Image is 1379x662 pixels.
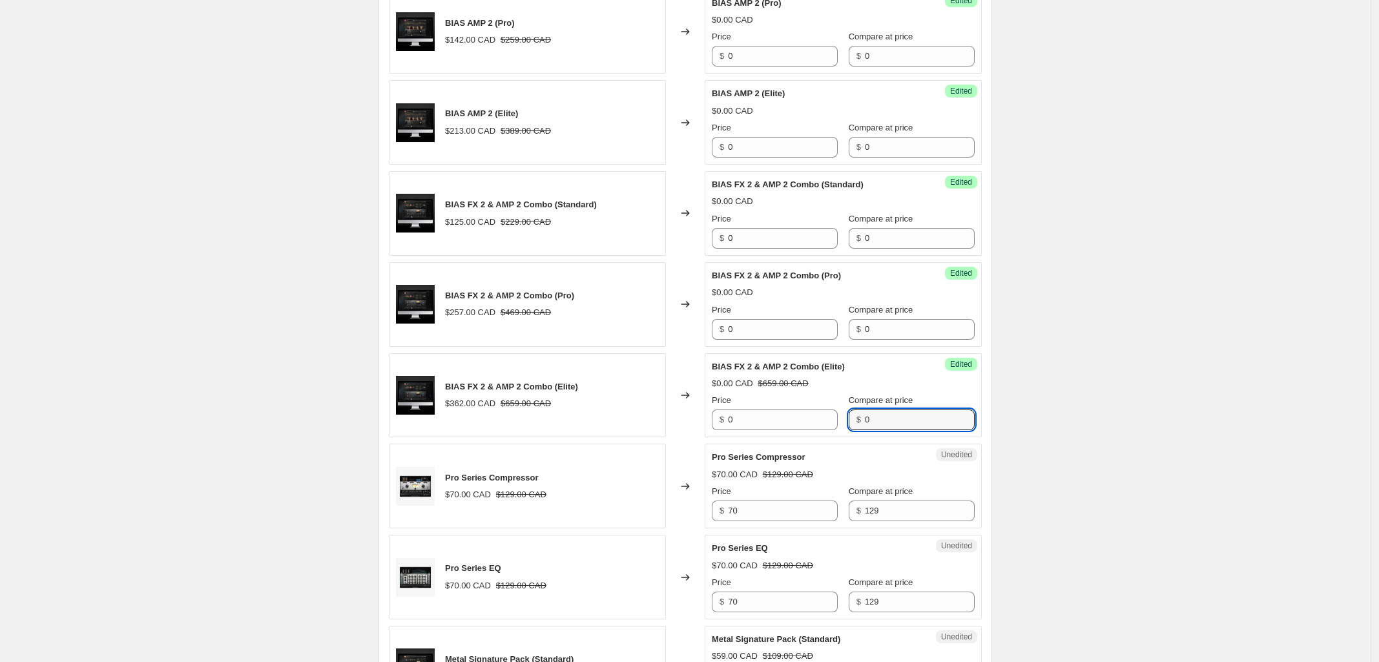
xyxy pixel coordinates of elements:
span: $ [856,142,861,152]
span: BIAS AMP 2 (Elite) [712,88,785,98]
div: $0.00 CAD [712,195,753,208]
span: $ [720,597,724,606]
span: Price [712,577,731,587]
span: Pro Series Compressor [445,473,539,482]
div: $70.00 CAD [445,579,491,592]
span: BIAS FX 2 & AMP 2 Combo (Standard) [445,200,597,209]
div: $70.00 CAD [445,488,491,501]
div: $142.00 CAD [445,34,495,47]
strike: $389.00 CAD [501,125,551,138]
img: ProSeriesCompressor_80x.jpg [396,467,435,506]
span: Compare at price [849,214,913,223]
span: $ [856,415,861,424]
span: Edited [950,177,972,187]
span: $ [856,51,861,61]
span: $ [720,415,724,424]
img: fx2amp2-combo-shopify-01_80x.png [396,376,435,415]
span: BIAS FX 2 & AMP 2 Combo (Pro) [712,271,841,280]
img: biasamp2-shopify-01_80x.png [396,12,435,51]
strike: $259.00 CAD [501,34,551,47]
img: fx2amp2-combo-shopify-01_80x.png [396,194,435,233]
span: Pro Series Compressor [712,452,805,462]
span: Price [712,395,731,405]
span: $ [720,506,724,515]
span: Price [712,305,731,315]
div: $0.00 CAD [712,377,753,390]
strike: $469.00 CAD [501,306,551,319]
span: Price [712,123,731,132]
span: Unedited [941,632,972,642]
span: BIAS AMP 2 (Pro) [445,18,515,28]
span: Price [712,32,731,41]
div: $125.00 CAD [445,216,495,229]
span: $ [856,506,861,515]
div: $257.00 CAD [445,306,495,319]
span: Pro Series EQ [445,563,501,573]
div: $70.00 CAD [712,468,758,481]
span: BIAS AMP 2 (Elite) [445,109,518,118]
span: BIAS FX 2 & AMP 2 Combo (Pro) [445,291,574,300]
strike: $659.00 CAD [758,377,809,390]
span: Compare at price [849,32,913,41]
div: $70.00 CAD [712,559,758,572]
strike: $129.00 CAD [763,468,813,481]
img: ProSeriesEQ_80x.jpg [396,558,435,597]
strike: $129.00 CAD [496,579,546,592]
span: Edited [950,359,972,369]
div: $0.00 CAD [712,286,753,299]
span: Compare at price [849,395,913,405]
span: $ [720,324,724,334]
span: Compare at price [849,577,913,587]
span: Unedited [941,450,972,460]
img: fx2amp2-combo-shopify-01_80x.png [396,285,435,324]
strike: $129.00 CAD [763,559,813,572]
span: Compare at price [849,123,913,132]
span: $ [720,51,724,61]
span: BIAS FX 2 & AMP 2 Combo (Elite) [445,382,578,391]
span: BIAS FX 2 & AMP 2 Combo (Standard) [712,180,864,189]
img: biasamp2-shopify-01_80x.png [396,103,435,142]
span: Edited [950,268,972,278]
div: $0.00 CAD [712,105,753,118]
span: Unedited [941,541,972,551]
span: Pro Series EQ [712,543,768,553]
span: Edited [950,86,972,96]
div: $362.00 CAD [445,397,495,410]
span: Price [712,486,731,496]
span: BIAS FX 2 & AMP 2 Combo (Elite) [712,362,845,371]
span: Price [712,214,731,223]
span: Metal Signature Pack (Standard) [712,634,840,644]
span: Compare at price [849,486,913,496]
span: $ [856,233,861,243]
strike: $659.00 CAD [501,397,551,410]
span: $ [856,324,861,334]
div: $213.00 CAD [445,125,495,138]
div: $0.00 CAD [712,14,753,26]
strike: $129.00 CAD [496,488,546,501]
span: Compare at price [849,305,913,315]
span: $ [720,233,724,243]
strike: $229.00 CAD [501,216,551,229]
span: $ [856,597,861,606]
span: $ [720,142,724,152]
